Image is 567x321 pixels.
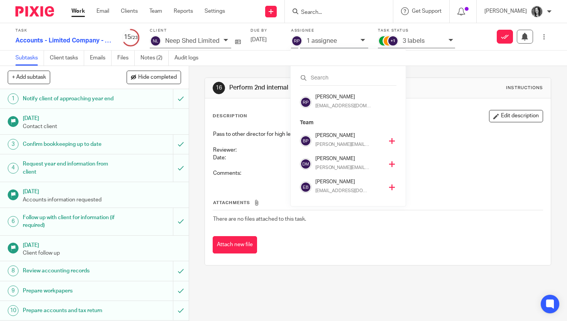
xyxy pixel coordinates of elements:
span: Attachments [213,201,250,205]
img: svg%3E [300,158,311,170]
h1: Request year end information from client [23,158,118,178]
div: 3 [8,139,19,150]
p: [EMAIL_ADDRESS][DOMAIN_NAME] [315,188,370,194]
h1: [DATE] [23,240,181,249]
h1: Follow up with client for information (if required) [23,212,118,231]
p: [EMAIL_ADDRESS][DOMAIN_NAME] [315,103,372,110]
div: 6 [8,216,19,227]
p: Pass to other director for high level review of accounts and proof reading. [213,130,543,138]
label: Due by [250,28,281,33]
p: [PERSON_NAME][EMAIL_ADDRESS][DOMAIN_NAME] [315,164,370,171]
h4: [PERSON_NAME] [315,155,383,162]
p: Description [213,113,247,119]
a: Email [96,7,109,15]
p: Client follow up [23,249,181,257]
div: 15 [122,33,140,42]
label: Assignee [291,28,368,33]
h1: Prepare accounts and tax return [23,305,118,316]
h1: [DATE] [23,113,181,122]
p: [PERSON_NAME] [484,7,527,15]
h1: Notify client of approaching year end [23,93,118,105]
img: brodie%203%20small.jpg [531,5,543,18]
a: Settings [205,7,225,15]
p: Contact client [23,123,181,130]
button: Hide completed [127,71,181,84]
p: Accounts information requested [23,196,181,204]
h1: [DATE] [23,186,181,196]
p: Reviewer: [213,146,543,154]
input: Search [300,9,370,16]
h4: [PERSON_NAME] [315,93,387,101]
span: Hide completed [138,74,177,81]
a: Notes (2) [140,51,169,66]
a: Reports [174,7,193,15]
h1: Confirm bookkeeping up to date [23,139,118,150]
p: 1 assignee [306,37,337,44]
h4: [PERSON_NAME] [315,132,383,139]
div: 4 [8,163,19,174]
div: 9 [8,286,19,296]
a: Work [71,7,85,15]
span: There are no files attached to this task. [213,216,306,222]
input: Search [300,74,396,82]
a: Emails [90,51,112,66]
a: Audit logs [174,51,204,66]
h4: [PERSON_NAME] [315,178,383,186]
img: svg%3E [291,35,303,47]
p: Comments: [213,169,543,177]
a: Client tasks [50,51,84,66]
p: Date: [213,154,543,162]
div: 10 [8,305,19,316]
h1: Review accounting records [23,265,118,277]
p: [PERSON_NAME][EMAIL_ADDRESS][DOMAIN_NAME] [315,141,370,148]
a: Subtasks [15,51,44,66]
div: Instructions [506,85,543,91]
img: svg%3E [300,135,311,147]
img: svg%3E [300,181,311,193]
p: Neep Shed Limited [165,37,220,44]
label: Client [150,28,241,33]
a: Clients [121,7,138,15]
small: /23 [131,35,138,40]
div: 8 [8,265,19,276]
label: Task status [378,28,455,33]
button: Edit description [489,110,543,122]
p: Team [300,119,396,127]
button: Attach new file [213,236,257,253]
img: Pixie [15,6,54,17]
span: [DATE] [250,37,267,42]
span: Get Support [412,8,442,14]
label: Task [15,28,112,33]
h1: Perform 2nd internal review of accounts [229,84,394,92]
h1: Prepare workpapers [23,285,118,297]
a: Team [149,7,162,15]
a: Files [117,51,135,66]
div: 1 [8,93,19,104]
button: + Add subtask [8,71,50,84]
img: svg%3E [300,96,311,108]
div: 16 [213,82,225,94]
div: +1 [388,36,398,46]
p: 3 labels [403,37,425,44]
img: svg%3E [150,35,161,47]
